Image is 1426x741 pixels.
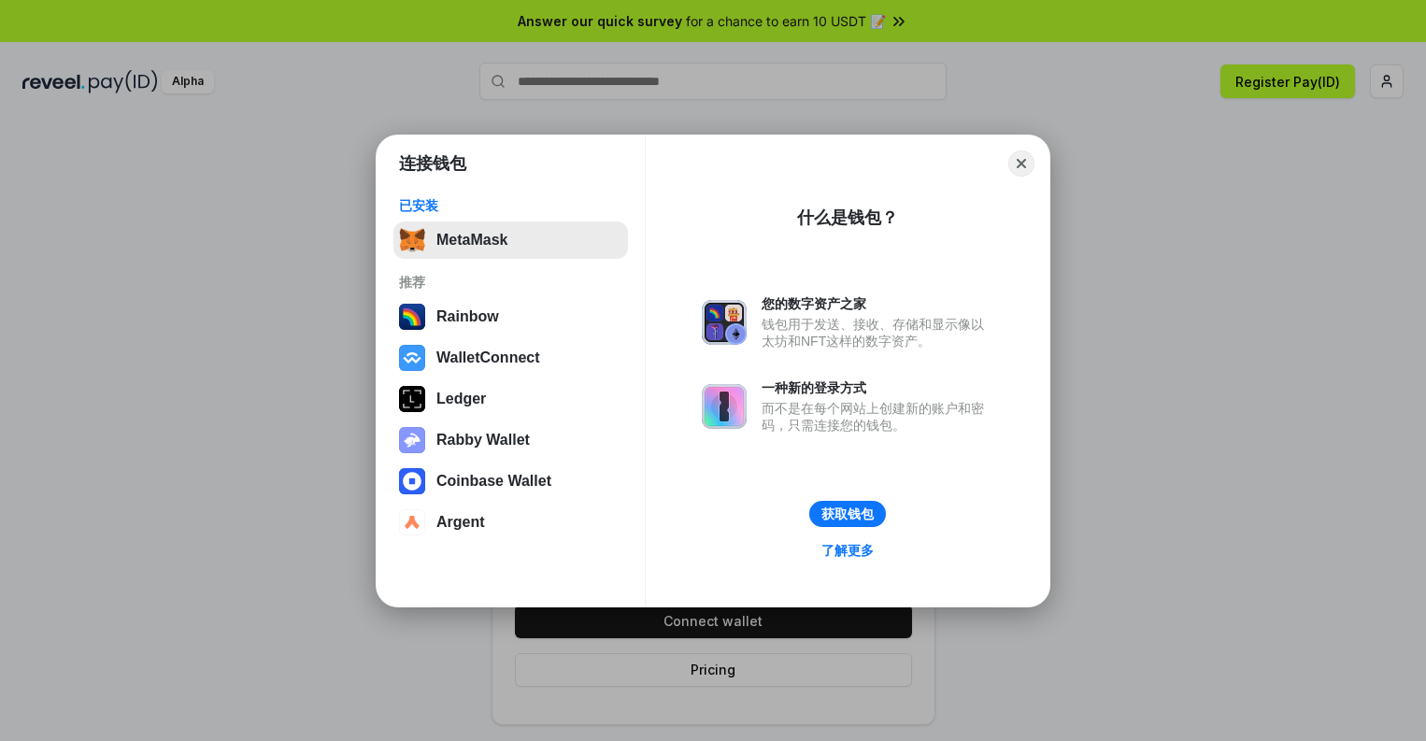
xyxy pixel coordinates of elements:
div: 一种新的登录方式 [762,379,993,396]
button: MetaMask [393,221,628,259]
div: MetaMask [436,232,507,249]
div: Ledger [436,391,486,407]
div: 而不是在每个网站上创建新的账户和密码，只需连接您的钱包。 [762,400,993,434]
button: Coinbase Wallet [393,463,628,500]
button: 获取钱包 [809,501,886,527]
div: 了解更多 [821,542,874,559]
div: 什么是钱包？ [797,207,898,229]
div: 您的数字资产之家 [762,295,993,312]
div: 已安装 [399,197,622,214]
h1: 连接钱包 [399,152,466,175]
img: svg+xml,%3Csvg%20xmlns%3D%22http%3A%2F%2Fwww.w3.org%2F2000%2Fsvg%22%20width%3D%2228%22%20height%3... [399,386,425,412]
div: Argent [436,514,485,531]
img: svg+xml,%3Csvg%20xmlns%3D%22http%3A%2F%2Fwww.w3.org%2F2000%2Fsvg%22%20fill%3D%22none%22%20viewBox... [702,300,747,345]
img: svg+xml,%3Csvg%20xmlns%3D%22http%3A%2F%2Fwww.w3.org%2F2000%2Fsvg%22%20fill%3D%22none%22%20viewBox... [702,384,747,429]
img: svg+xml,%3Csvg%20xmlns%3D%22http%3A%2F%2Fwww.w3.org%2F2000%2Fsvg%22%20fill%3D%22none%22%20viewBox... [399,427,425,453]
img: svg+xml,%3Csvg%20fill%3D%22none%22%20height%3D%2233%22%20viewBox%3D%220%200%2035%2033%22%20width%... [399,227,425,253]
button: Rainbow [393,298,628,335]
div: 推荐 [399,274,622,291]
button: Argent [393,504,628,541]
div: Rainbow [436,308,499,325]
div: 钱包用于发送、接收、存储和显示像以太坊和NFT这样的数字资产。 [762,316,993,349]
div: Coinbase Wallet [436,473,551,490]
img: svg+xml,%3Csvg%20width%3D%2228%22%20height%3D%2228%22%20viewBox%3D%220%200%2028%2028%22%20fill%3D... [399,345,425,371]
img: svg+xml,%3Csvg%20width%3D%2228%22%20height%3D%2228%22%20viewBox%3D%220%200%2028%2028%22%20fill%3D... [399,468,425,494]
div: 获取钱包 [821,506,874,522]
button: WalletConnect [393,339,628,377]
button: Rabby Wallet [393,421,628,459]
img: svg+xml,%3Csvg%20width%3D%2228%22%20height%3D%2228%22%20viewBox%3D%220%200%2028%2028%22%20fill%3D... [399,509,425,535]
button: Ledger [393,380,628,418]
div: WalletConnect [436,349,540,366]
div: Rabby Wallet [436,432,530,449]
a: 了解更多 [810,538,885,563]
button: Close [1008,150,1034,177]
img: svg+xml,%3Csvg%20width%3D%22120%22%20height%3D%22120%22%20viewBox%3D%220%200%20120%20120%22%20fil... [399,304,425,330]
